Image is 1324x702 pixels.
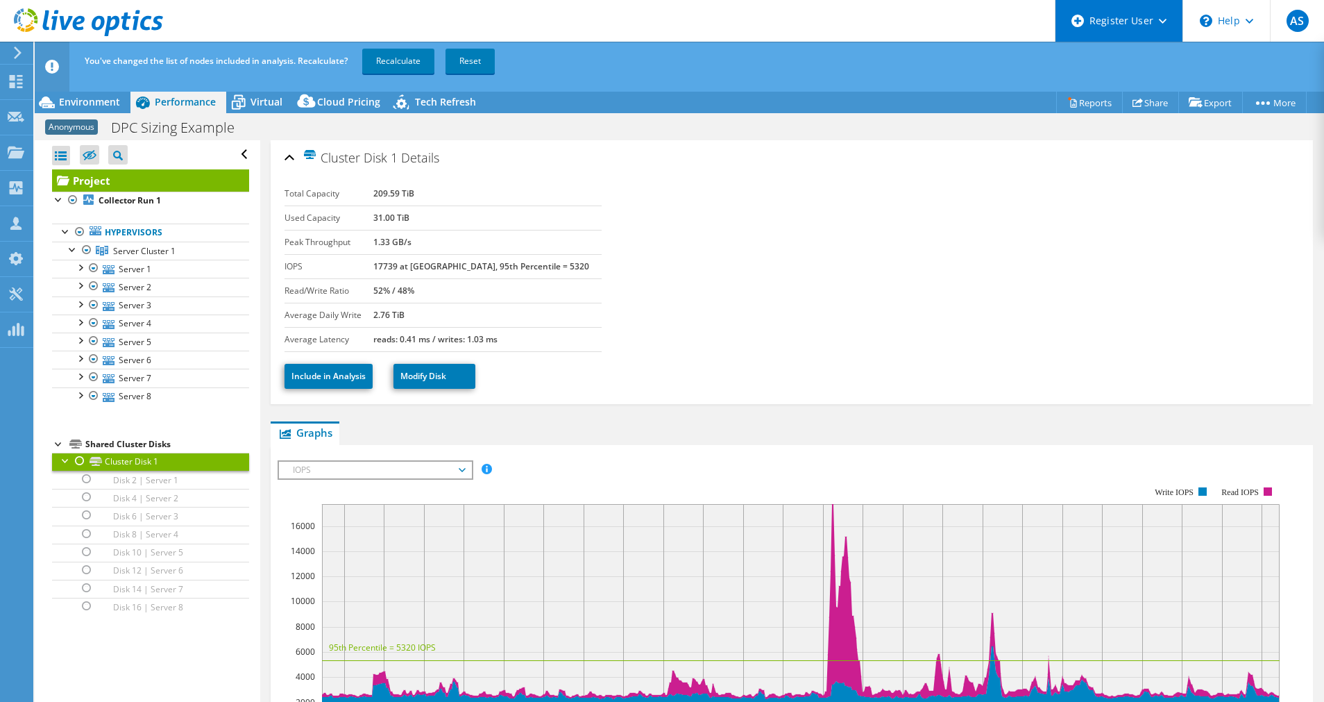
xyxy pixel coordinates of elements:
a: Disk 14 | Server 7 [52,580,249,598]
a: Disk 6 | Server 3 [52,507,249,525]
a: Project [52,169,249,192]
a: Disk 2 | Server 1 [52,471,249,489]
b: 31.00 TiB [373,212,409,224]
label: IOPS [285,260,373,274]
a: Disk 12 | Server 6 [52,562,249,580]
a: Server 2 [52,278,249,296]
text: Write IOPS [1155,487,1194,497]
a: Disk 8 | Server 4 [52,526,249,544]
svg: \n [1200,15,1212,27]
a: Disk 16 | Server 8 [52,598,249,616]
text: 8000 [296,621,315,633]
span: Cluster Disk 1 [303,149,398,165]
a: Server 1 [52,260,249,278]
a: More [1242,92,1307,113]
a: Include in Analysis [285,364,373,389]
a: Disk 10 | Server 5 [52,544,249,562]
text: 95th Percentile = 5320 IOPS [329,642,436,653]
a: Collector Run 1 [52,192,249,210]
text: 4000 [296,671,315,683]
a: Server 7 [52,369,249,387]
text: 16000 [291,520,315,532]
span: Details [401,149,439,166]
text: Read IOPS [1221,487,1259,497]
a: Share [1122,92,1179,113]
label: Average Latency [285,333,373,346]
span: Graphs [278,426,332,440]
b: 209.59 TiB [373,187,414,199]
a: Server 5 [52,333,249,351]
a: Server Cluster 1 [52,242,249,260]
a: Server 8 [52,387,249,406]
a: Recalculate [362,49,434,74]
a: Server 3 [52,296,249,315]
label: Total Capacity [285,187,373,201]
span: Anonymous [45,119,98,135]
a: Reports [1056,92,1123,113]
a: Server 4 [52,315,249,333]
span: Server Cluster 1 [113,245,176,257]
text: 10000 [291,595,315,607]
text: 12000 [291,570,315,582]
a: Reset [445,49,495,74]
span: Performance [155,95,216,108]
label: Read/Write Ratio [285,284,373,298]
a: Hypervisors [52,224,249,242]
span: Cloud Pricing [317,95,380,108]
label: Peak Throughput [285,235,373,249]
h1: DPC Sizing Example [105,120,256,135]
label: Average Daily Write [285,308,373,322]
b: 2.76 TiB [373,309,405,321]
text: 6000 [296,646,315,658]
a: Modify Disk [393,364,475,389]
span: Tech Refresh [415,95,476,108]
span: Virtual [251,95,282,108]
span: Environment [59,95,120,108]
div: Shared Cluster Disks [85,436,249,453]
a: Cluster Disk 1 [52,453,249,471]
b: 52% / 48% [373,285,414,296]
span: AS [1287,10,1309,32]
b: reads: 0.41 ms / writes: 1.03 ms [373,333,498,345]
a: Disk 4 | Server 2 [52,489,249,507]
a: Server 6 [52,351,249,369]
b: 1.33 GB/s [373,236,411,248]
span: You've changed the list of nodes included in analysis. Recalculate? [85,55,348,67]
text: 14000 [291,545,315,557]
span: IOPS [286,462,464,478]
b: 17739 at [GEOGRAPHIC_DATA], 95th Percentile = 5320 [373,260,589,272]
label: Used Capacity [285,211,373,225]
b: Collector Run 1 [99,194,161,206]
a: Export [1178,92,1243,113]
